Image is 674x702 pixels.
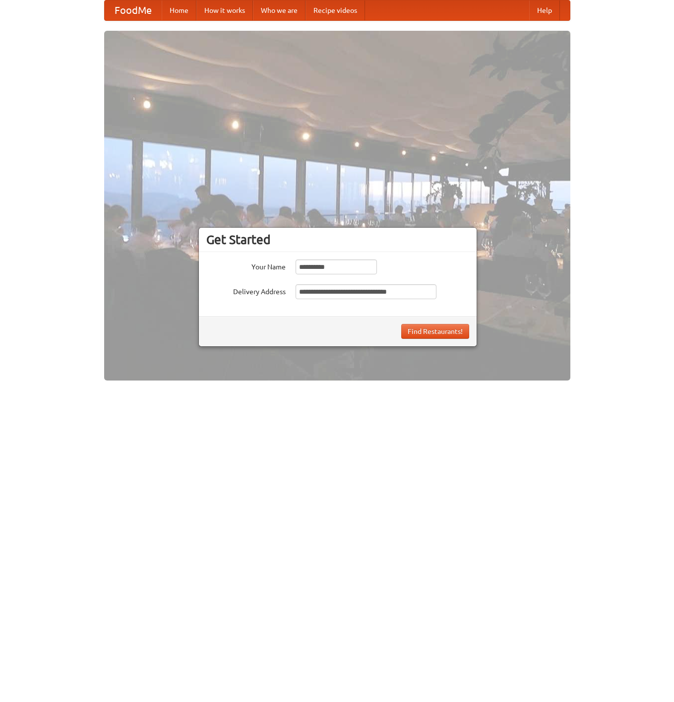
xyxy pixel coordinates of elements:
a: How it works [196,0,253,20]
a: Help [529,0,560,20]
h3: Get Started [206,232,469,247]
button: Find Restaurants! [401,324,469,339]
label: Your Name [206,259,286,272]
a: Who we are [253,0,306,20]
a: Recipe videos [306,0,365,20]
a: Home [162,0,196,20]
label: Delivery Address [206,284,286,297]
a: FoodMe [105,0,162,20]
